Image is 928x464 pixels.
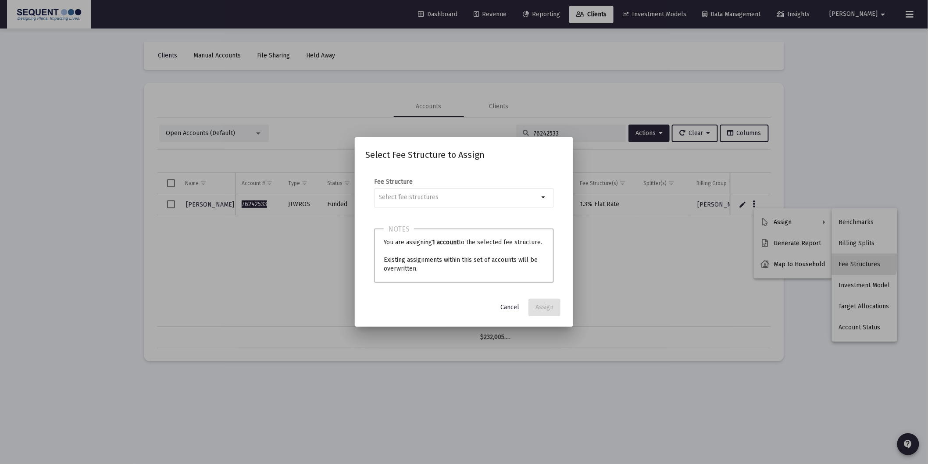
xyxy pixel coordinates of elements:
span: Assign [535,303,553,311]
h3: Notes [384,223,414,236]
button: Cancel [493,299,526,316]
h2: Select Fee Structure to Assign [365,148,563,162]
mat-icon: arrow_drop_down [539,192,550,203]
mat-chip-list: Selection [379,192,539,203]
label: Fee Structure [374,178,413,186]
input: Select fee structures [379,194,539,201]
span: Cancel [500,303,519,311]
b: 1 account [432,239,459,246]
div: You are assigning to the selected fee structure. Existing assignments within this set of accounts... [374,228,554,283]
button: Assign [528,299,560,316]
